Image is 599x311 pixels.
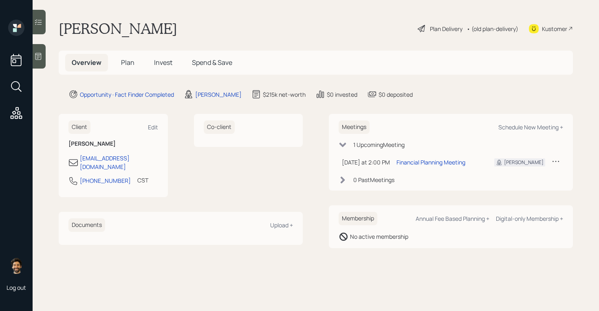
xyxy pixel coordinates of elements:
[192,58,232,67] span: Spend & Save
[195,90,242,99] div: [PERSON_NAME]
[467,24,518,33] div: • (old plan-delivery)
[327,90,357,99] div: $0 invested
[68,218,105,232] h6: Documents
[121,58,134,67] span: Plan
[379,90,413,99] div: $0 deposited
[80,90,174,99] div: Opportunity · Fact Finder Completed
[68,120,90,134] h6: Client
[8,258,24,274] img: eric-schwartz-headshot.png
[204,120,235,134] h6: Co-client
[154,58,172,67] span: Invest
[496,215,563,222] div: Digital-only Membership +
[339,120,370,134] h6: Meetings
[80,154,158,171] div: [EMAIL_ADDRESS][DOMAIN_NAME]
[350,232,408,241] div: No active membership
[72,58,101,67] span: Overview
[396,158,465,167] div: Financial Planning Meeting
[7,284,26,291] div: Log out
[342,158,390,167] div: [DATE] at 2:00 PM
[498,123,563,131] div: Schedule New Meeting +
[263,90,306,99] div: $215k net-worth
[339,212,377,225] h6: Membership
[137,176,148,184] div: CST
[80,176,131,185] div: [PHONE_NUMBER]
[504,159,544,166] div: [PERSON_NAME]
[416,215,489,222] div: Annual Fee Based Planning +
[68,140,158,147] h6: [PERSON_NAME]
[148,123,158,131] div: Edit
[270,221,293,229] div: Upload +
[353,140,405,149] div: 1 Upcoming Meeting
[430,24,462,33] div: Plan Delivery
[353,175,394,184] div: 0 Past Meeting s
[542,24,567,33] div: Kustomer
[59,20,177,38] h1: [PERSON_NAME]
